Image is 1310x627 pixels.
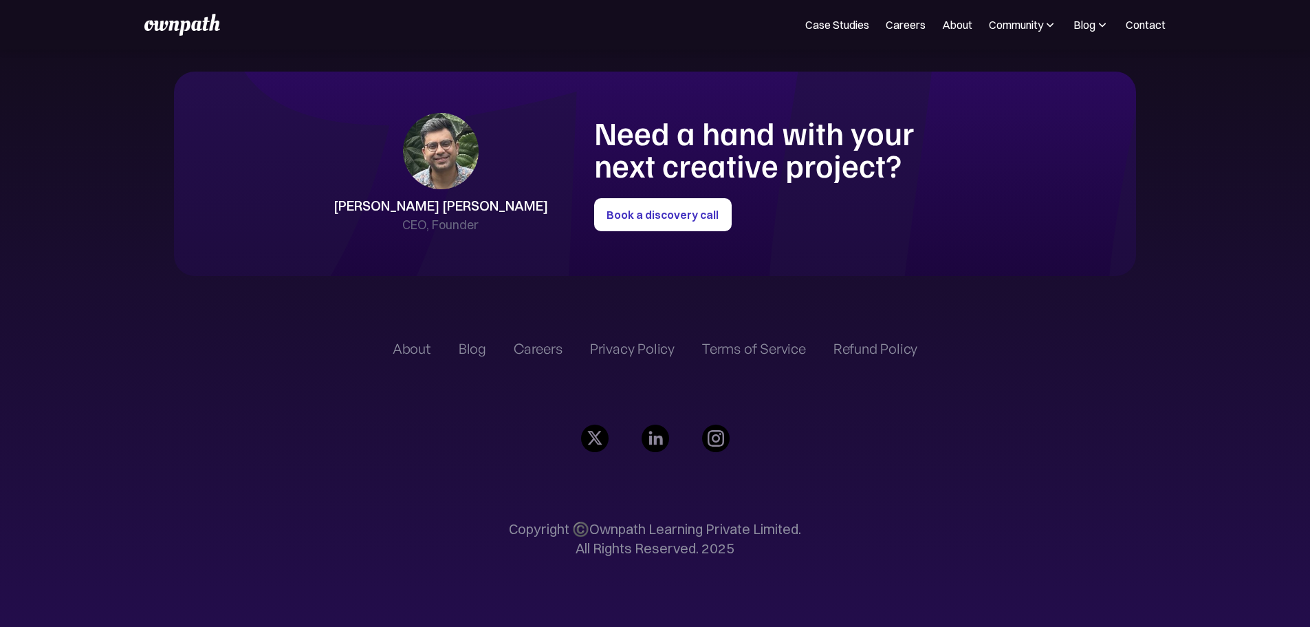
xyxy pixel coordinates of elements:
div: Community [989,17,1043,33]
a: About [393,341,431,357]
a: Case Studies [805,17,869,33]
p: Copyright ©️Ownpath Learning Private Limited. All Rights Reserved. 2025 [509,520,801,558]
a: About [942,17,972,33]
div: CEO, Founder [402,215,479,235]
a: Refund Policy [833,341,917,357]
div: Blog [1073,17,1095,33]
div: Community [989,17,1057,33]
a: Blog [459,341,486,357]
a: Careers [886,17,926,33]
a: Book a discovery call [594,198,732,231]
div: [PERSON_NAME] [PERSON_NAME] [334,196,548,215]
a: Contact [1126,17,1166,33]
h1: Need a hand with your next creative project? [594,116,968,182]
div: Blog [1073,17,1109,33]
a: Careers [514,341,563,357]
a: Privacy Policy [590,341,675,357]
a: Terms of Service [702,341,806,357]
